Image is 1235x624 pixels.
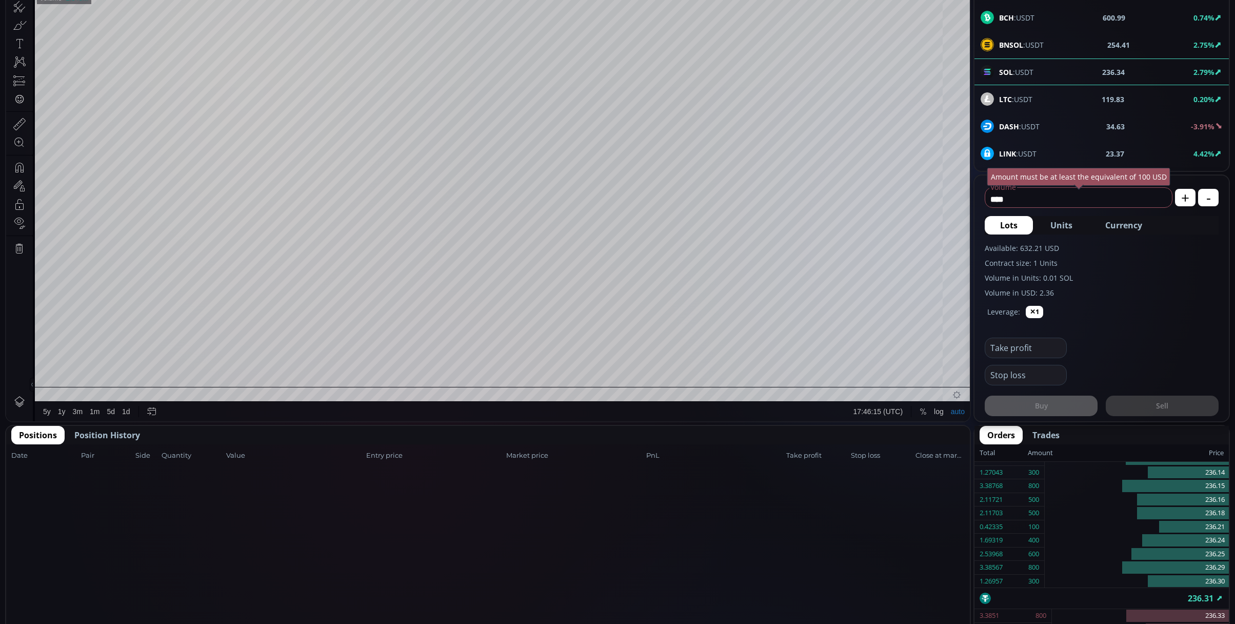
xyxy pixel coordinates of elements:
[985,272,1219,283] label: Volume in Units: 0.01 SOL
[1028,506,1039,520] div: 500
[1045,534,1229,548] div: 236.24
[11,451,78,461] span: Date
[980,609,999,622] div: 3.3851
[1035,216,1088,235] button: Units
[1045,506,1229,520] div: 236.18
[924,444,941,464] div: Toggle Log Scale
[980,506,1003,520] div: 2.11703
[87,6,92,14] div: D
[1045,575,1229,588] div: 236.30
[1032,429,1060,441] span: Trades
[1045,479,1229,493] div: 236.15
[910,444,924,464] div: Toggle Percentage
[158,25,178,33] div: 237.79
[50,24,66,33] div: 1D
[1053,446,1224,460] div: Price
[186,25,206,33] div: 227.55
[33,37,55,45] div: Volume
[66,24,98,33] div: Solana
[987,168,1170,186] div: Amount must be at least the equivalent of 100 USD
[1106,121,1125,132] b: 34.63
[1102,94,1124,105] b: 119.83
[1045,520,1229,534] div: 236.21
[366,451,503,461] span: Entry price
[1090,216,1158,235] button: Currency
[162,451,223,461] span: Quantity
[915,451,965,461] span: Close at market
[9,137,17,147] div: 
[1107,40,1130,50] b: 254.41
[138,6,168,14] div: Compare
[106,24,115,33] div: Market open
[1028,466,1039,479] div: 300
[209,25,214,33] div: C
[1175,189,1196,206] button: +
[52,450,59,458] div: 1y
[945,450,959,458] div: auto
[1105,219,1142,231] span: Currency
[847,450,897,458] span: 17:46:15 (UTC)
[985,258,1219,268] label: Contract size: 1 Units
[1191,122,1214,131] b: -3.91%
[987,306,1020,317] label: Leverage:
[999,94,1012,104] b: LTC
[506,451,643,461] span: Market price
[646,451,783,461] span: PnL
[33,24,50,33] div: SOL
[1028,446,1053,460] div: Amount
[1193,13,1214,23] b: 0.74%
[191,6,223,14] div: Indicators
[59,37,82,45] div: 2.348M
[999,13,1014,23] b: BCH
[84,450,93,458] div: 1m
[1028,561,1039,574] div: 800
[1045,561,1229,575] div: 236.29
[1052,609,1229,623] div: 236.33
[67,426,148,444] button: Position History
[980,575,1003,588] div: 1.26957
[11,426,65,444] button: Positions
[980,520,1003,534] div: 0.42335
[129,25,149,33] div: 228.56
[980,479,1003,493] div: 3.38768
[985,216,1033,235] button: Lots
[1193,94,1214,104] b: 0.20%
[928,450,938,458] div: log
[81,451,132,461] span: Pair
[1028,575,1039,588] div: 300
[1193,149,1214,159] b: 4.42%
[181,25,185,33] div: L
[999,40,1023,50] b: BNSOL
[999,149,1016,159] b: LINK
[980,548,1003,561] div: 2.53968
[851,451,912,461] span: Stop loss
[152,25,157,33] div: H
[980,426,1023,444] button: Orders
[985,287,1219,298] label: Volume in USD: 2.36
[101,450,109,458] div: 5d
[226,451,363,461] span: Value
[19,429,57,441] span: Positions
[67,450,76,458] div: 3m
[980,534,1003,547] div: 1.69319
[1103,12,1125,23] b: 600.99
[987,429,1015,441] span: Orders
[980,466,1003,479] div: 1.27043
[116,450,124,458] div: 1d
[1000,219,1018,231] span: Lots
[1045,466,1229,480] div: 236.14
[1035,609,1046,622] div: 800
[1028,534,1039,547] div: 400
[1028,493,1039,506] div: 500
[844,444,900,464] button: 17:46:15 (UTC)
[1028,479,1039,493] div: 800
[786,451,848,461] span: Take profit
[999,148,1037,159] span: :USDT
[999,40,1044,50] span: :USDT
[1026,306,1043,318] button: ✕1
[1025,426,1067,444] button: Trades
[980,446,1028,460] div: Total
[941,444,962,464] div: Toggle Auto Scale
[37,450,45,458] div: 5y
[238,25,284,33] div: +7.75 (+3.39%)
